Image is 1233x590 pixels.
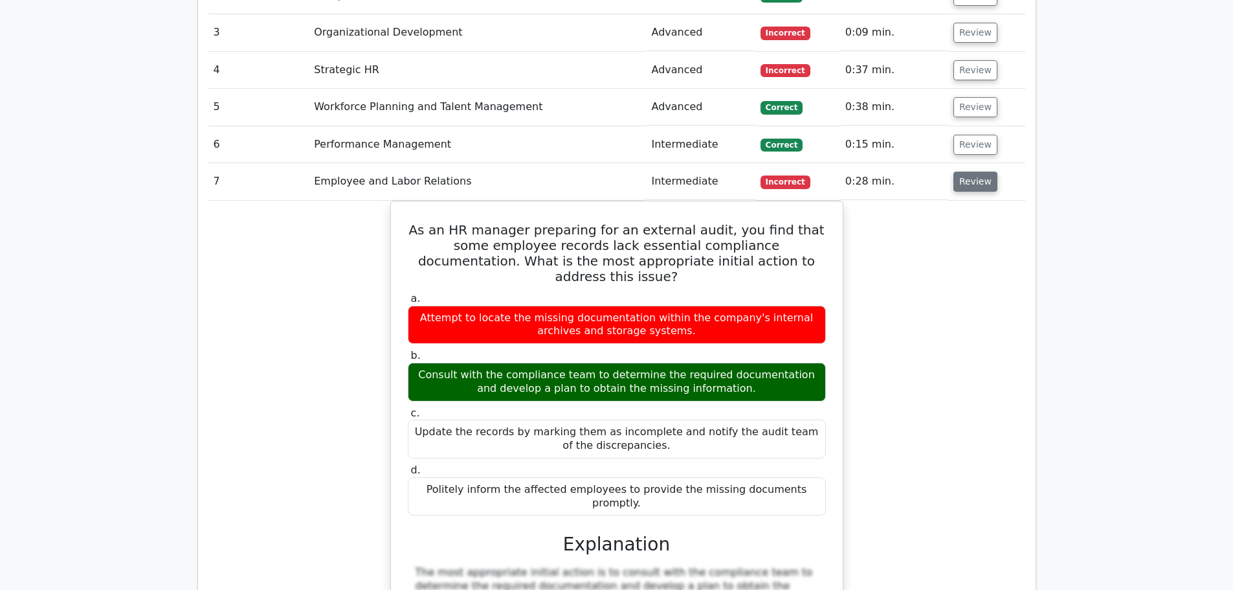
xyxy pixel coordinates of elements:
span: d. [411,464,421,476]
button: Review [953,172,997,192]
td: 0:09 min. [840,14,948,51]
button: Review [953,135,997,155]
span: b. [411,349,421,361]
td: Intermediate [646,163,755,200]
td: 0:28 min. [840,163,948,200]
div: Update the records by marking them as incomplete and notify the audit team of the discrepancies. [408,420,826,459]
h3: Explanation [416,534,818,556]
div: Politely inform the affected employees to provide the missing documents promptly. [408,477,826,516]
td: 0:37 min. [840,52,948,89]
td: Strategic HR [309,52,646,89]
h5: As an HR manager preparing for an external audit, you find that some employee records lack essent... [406,222,827,284]
span: Incorrect [761,176,810,188]
td: 3 [208,14,309,51]
td: Advanced [646,14,755,51]
div: Consult with the compliance team to determine the required documentation and develop a plan to ob... [408,363,826,402]
td: Workforce Planning and Talent Management [309,89,646,126]
td: Advanced [646,52,755,89]
span: Incorrect [761,64,810,77]
div: Attempt to locate the missing documentation within the company's internal archives and storage sy... [408,306,826,345]
button: Review [953,23,997,43]
span: Incorrect [761,27,810,40]
td: 0:38 min. [840,89,948,126]
td: 6 [208,126,309,163]
td: 4 [208,52,309,89]
td: 7 [208,163,309,200]
span: Correct [761,139,803,152]
td: 5 [208,89,309,126]
td: Advanced [646,89,755,126]
span: a. [411,292,421,304]
button: Review [953,60,997,80]
td: 0:15 min. [840,126,948,163]
td: Performance Management [309,126,646,163]
td: Intermediate [646,126,755,163]
td: Organizational Development [309,14,646,51]
td: Employee and Labor Relations [309,163,646,200]
button: Review [953,97,997,117]
span: c. [411,407,420,419]
span: Correct [761,101,803,114]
